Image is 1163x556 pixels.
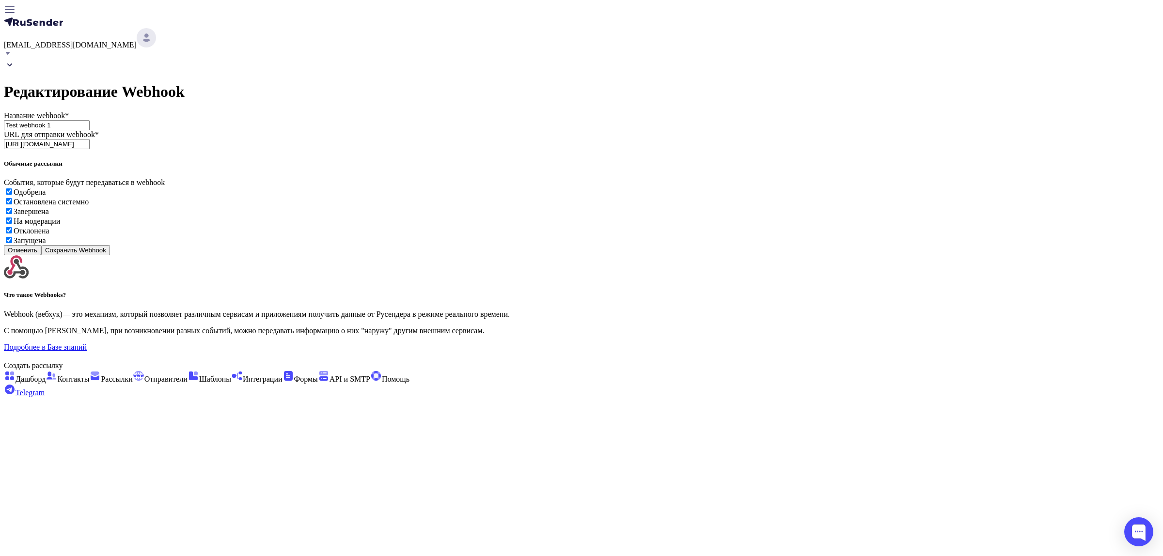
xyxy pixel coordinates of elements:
span: Отклонена [14,227,49,235]
h5: Что такое Webhooks? [4,291,1159,299]
button: Сохранить Webhook [41,245,110,255]
h5: Обычные рассылки [4,160,1159,168]
span: Webhook (вебхук) [4,310,63,318]
span: Одобрена [14,188,46,196]
div: События, которые будут передаваться в webhook [4,178,1159,187]
span: Отправители [144,375,188,383]
h1: Редактирование Webhook [4,83,1159,101]
span: Запущена [14,236,46,245]
label: URL для отправки webhook [4,130,95,139]
span: [EMAIL_ADDRESS][DOMAIN_NAME] [4,41,137,49]
input: https://yoursite.com/yourscript [4,139,90,149]
span: Telegram [16,388,45,397]
span: Остановлена системно [14,198,89,206]
button: Отменить [4,245,41,255]
span: Завершена [14,207,49,216]
span: Рассылки [101,375,132,383]
span: Дашборд [16,375,46,383]
input: Придумайте название [4,120,90,130]
p: С помощью [PERSON_NAME], при возникновении разных событий, можно передавать информацию о них "нар... [4,326,1159,335]
label: Название webhook [4,111,65,120]
span: API и SMTP [330,375,370,383]
span: Интеграции [243,375,283,383]
span: Формы [294,375,318,383]
span: — это механизм, который позволяет различным сервисам и приложениям получить данные от Русендера в... [63,310,510,318]
a: Telegram [4,388,45,397]
span: Помощь [382,375,409,383]
a: Подробнее в Базе знаний [4,343,87,351]
span: Шаблоны [199,375,231,383]
span: На модерации [14,217,60,225]
span: Контакты [57,375,89,383]
span: Создать рассылку [4,361,63,370]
